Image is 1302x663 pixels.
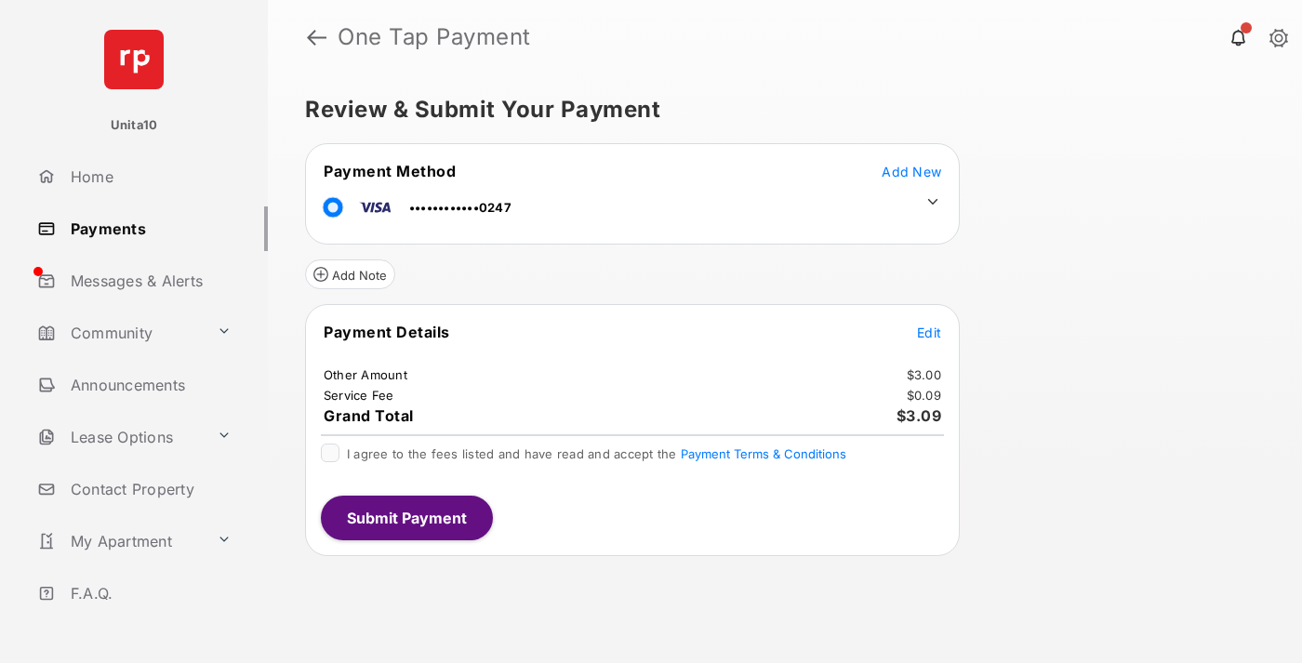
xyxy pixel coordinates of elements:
td: $0.09 [906,387,942,404]
a: Announcements [30,363,268,407]
strong: One Tap Payment [338,26,531,48]
a: Lease Options [30,415,209,459]
a: Payments [30,206,268,251]
td: $3.00 [906,366,942,383]
span: ••••••••••••0247 [409,200,511,215]
td: Service Fee [323,387,395,404]
span: Edit [917,325,941,340]
span: Payment Details [324,323,450,341]
a: My Apartment [30,519,209,564]
img: svg+xml;base64,PHN2ZyB4bWxucz0iaHR0cDovL3d3dy53My5vcmcvMjAwMC9zdmciIHdpZHRoPSI2NCIgaGVpZ2h0PSI2NC... [104,30,164,89]
button: Edit [917,323,941,341]
span: I agree to the fees listed and have read and accept the [347,446,846,461]
button: Submit Payment [321,496,493,540]
h5: Review & Submit Your Payment [305,99,1250,121]
p: Unita10 [111,116,158,135]
button: Add Note [305,259,395,289]
a: Home [30,154,268,199]
button: Add New [882,162,941,180]
a: Community [30,311,209,355]
button: I agree to the fees listed and have read and accept the [681,446,846,461]
span: Add New [882,164,941,179]
a: Messages & Alerts [30,259,268,303]
span: $3.09 [897,406,942,425]
a: Contact Property [30,467,268,511]
span: Payment Method [324,162,456,180]
a: F.A.Q. [30,571,268,616]
span: Grand Total [324,406,414,425]
td: Other Amount [323,366,408,383]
